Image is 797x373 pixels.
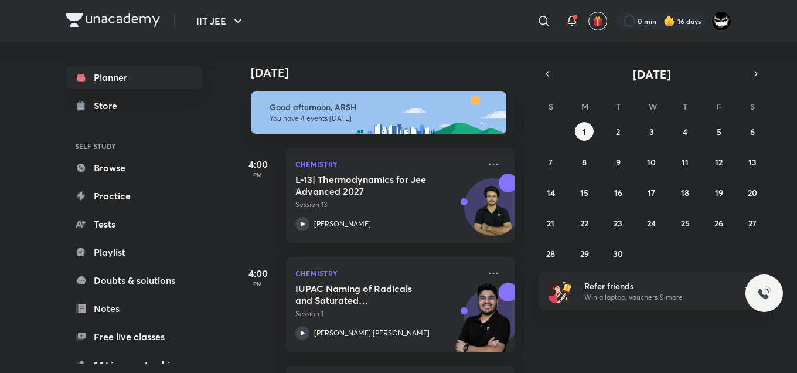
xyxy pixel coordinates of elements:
[66,136,202,156] h6: SELF STUDY
[66,240,202,264] a: Playlist
[613,248,623,259] abbr: September 30, 2025
[541,183,560,202] button: September 14, 2025
[647,218,656,229] abbr: September 24, 2025
[748,157,757,168] abbr: September 13, 2025
[251,66,526,80] h4: [DATE]
[648,187,655,198] abbr: September 17, 2025
[757,286,771,300] img: ttu
[750,126,755,137] abbr: September 6, 2025
[295,157,479,171] p: Chemistry
[314,328,430,338] p: [PERSON_NAME] [PERSON_NAME]
[592,16,603,26] img: avatar
[633,66,671,82] span: [DATE]
[234,157,281,171] h5: 4:00
[683,101,687,112] abbr: Thursday
[748,187,757,198] abbr: September 20, 2025
[715,157,723,168] abbr: September 12, 2025
[609,244,628,263] button: September 30, 2025
[575,244,594,263] button: September 29, 2025
[663,15,675,27] img: streak
[582,157,587,168] abbr: September 8, 2025
[94,99,124,113] div: Store
[717,126,721,137] abbr: September 5, 2025
[575,213,594,232] button: September 22, 2025
[295,199,479,210] p: Session 13
[710,183,728,202] button: September 19, 2025
[588,12,607,30] button: avatar
[66,156,202,179] a: Browse
[66,66,202,89] a: Planner
[66,325,202,348] a: Free live classes
[314,219,371,229] p: [PERSON_NAME]
[450,283,515,364] img: unacademy
[616,126,620,137] abbr: September 2, 2025
[66,184,202,208] a: Practice
[609,152,628,171] button: September 9, 2025
[642,122,661,141] button: September 3, 2025
[583,126,586,137] abbr: September 1, 2025
[715,187,723,198] abbr: September 19, 2025
[743,213,762,232] button: September 27, 2025
[614,218,622,229] abbr: September 23, 2025
[547,187,555,198] abbr: September 14, 2025
[251,91,506,134] img: afternoon
[549,101,553,112] abbr: Sunday
[541,213,560,232] button: September 21, 2025
[66,13,160,27] img: Company Logo
[66,13,160,30] a: Company Logo
[683,126,687,137] abbr: September 4, 2025
[609,122,628,141] button: September 2, 2025
[295,266,479,280] p: Chemistry
[547,218,554,229] abbr: September 21, 2025
[710,122,728,141] button: September 5, 2025
[270,114,496,123] p: You have 4 events [DATE]
[609,213,628,232] button: September 23, 2025
[711,11,731,31] img: ARSH Khan
[681,218,690,229] abbr: September 25, 2025
[714,218,723,229] abbr: September 26, 2025
[546,248,555,259] abbr: September 28, 2025
[580,248,589,259] abbr: September 29, 2025
[748,218,757,229] abbr: September 27, 2025
[717,101,721,112] abbr: Friday
[270,102,496,113] h6: Good afternoon, ARSH
[647,157,656,168] abbr: September 10, 2025
[649,126,654,137] abbr: September 3, 2025
[682,157,689,168] abbr: September 11, 2025
[234,171,281,178] p: PM
[580,218,588,229] abbr: September 22, 2025
[575,183,594,202] button: September 15, 2025
[642,183,661,202] button: September 17, 2025
[710,213,728,232] button: September 26, 2025
[189,9,252,33] button: IIT JEE
[616,101,621,112] abbr: Tuesday
[541,244,560,263] button: September 28, 2025
[676,152,694,171] button: September 11, 2025
[584,280,728,292] h6: Refer friends
[66,297,202,320] a: Notes
[295,308,479,319] p: Session 1
[295,283,441,306] h5: IUPAC Naming of Radicals and Saturated Hydrocarbons
[556,66,748,82] button: [DATE]
[584,292,728,303] p: Win a laptop, vouchers & more
[676,213,694,232] button: September 25, 2025
[750,101,755,112] abbr: Saturday
[676,122,694,141] button: September 4, 2025
[681,187,689,198] abbr: September 18, 2025
[614,187,622,198] abbr: September 16, 2025
[649,101,657,112] abbr: Wednesday
[616,157,621,168] abbr: September 9, 2025
[549,157,553,168] abbr: September 7, 2025
[541,152,560,171] button: September 7, 2025
[295,174,441,197] h5: L-13| Thermodynamics for Jee Advanced 2027
[743,122,762,141] button: September 6, 2025
[609,183,628,202] button: September 16, 2025
[676,183,694,202] button: September 18, 2025
[642,213,661,232] button: September 24, 2025
[575,122,594,141] button: September 1, 2025
[465,185,521,241] img: Avatar
[234,280,281,287] p: PM
[66,269,202,292] a: Doubts & solutions
[743,152,762,171] button: September 13, 2025
[575,152,594,171] button: September 8, 2025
